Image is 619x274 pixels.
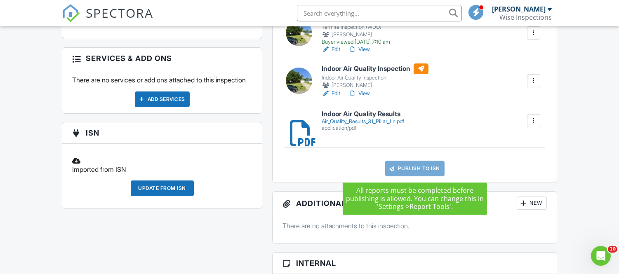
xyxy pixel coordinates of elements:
div: [PERSON_NAME] [322,30,424,39]
a: View [348,45,370,54]
h3: ISN [62,122,262,144]
a: SPECTORA [62,11,153,28]
div: [PERSON_NAME] [322,81,428,89]
a: Indoor Air Quality Inspection Indoor Air Quality Inspection [PERSON_NAME] [322,63,428,90]
div: Air_Quality_Results_31_Pillar_Ln.pdf [322,118,404,125]
input: Search everything... [297,5,462,21]
span: SPECTORA [86,4,153,21]
iframe: Intercom live chat [591,246,611,266]
h3: Services & Add ons [62,48,262,69]
h3: Additional Documents [273,192,556,215]
div: Add Services [135,91,190,107]
a: Update from ISN [131,180,194,202]
div: There are no services or add ons attached to this inspection [62,69,262,113]
a: Publish to ISN [385,161,445,176]
div: [PERSON_NAME] [492,5,546,13]
div: Update from ISN [131,180,194,196]
a: Edit [322,89,340,98]
h3: Internal [273,253,556,274]
div: Indoor Air Quality Inspection [322,75,428,81]
div: New [517,197,547,210]
span: 10 [608,246,617,253]
h6: Indoor Air Quality Results [322,110,404,118]
div: Termite Inspection (WDO) [322,24,424,30]
div: Imported from ISN [67,150,257,180]
a: Edit [322,45,340,54]
a: View [348,89,370,98]
div: application/pdf [322,125,404,131]
a: WDO Inspection Report Termite Inspection (WDO) [PERSON_NAME] Buyer viewed [DATE] 7:10 am [322,12,424,45]
p: There are no attachments to this inspection. [282,221,546,230]
img: The Best Home Inspection Software - Spectora [62,4,80,22]
div: Buyer viewed [DATE] 7:10 am [322,39,424,45]
h6: Indoor Air Quality Inspection [322,63,428,74]
div: Wise Inspections [499,13,552,21]
a: Indoor Air Quality Results Air_Quality_Results_31_Pillar_Ln.pdf application/pdf [322,110,404,131]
